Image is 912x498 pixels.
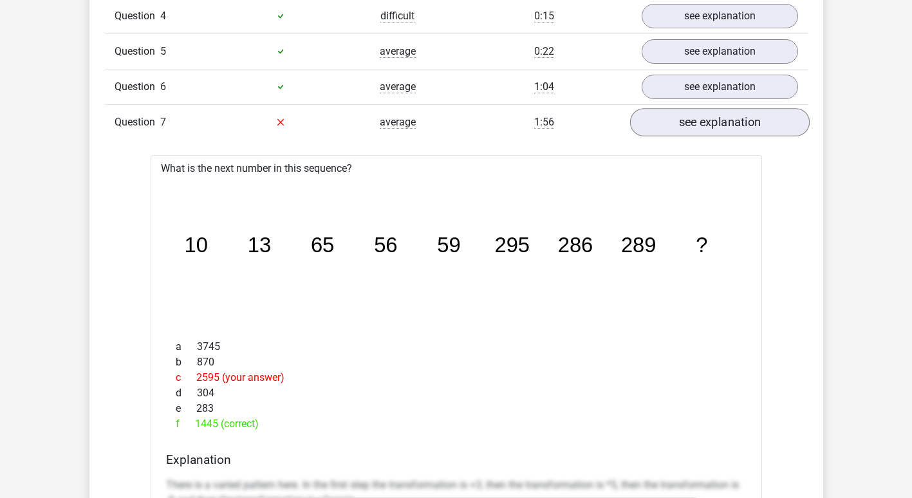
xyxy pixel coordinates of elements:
tspan: 286 [559,233,594,257]
span: Question [115,44,160,59]
span: 1:04 [534,80,554,93]
div: 283 [166,401,747,416]
span: 6 [160,80,166,93]
span: average [380,80,416,93]
h4: Explanation [166,452,747,467]
span: e [176,401,196,416]
span: f [176,416,195,432]
tspan: 59 [438,233,461,257]
span: d [176,385,197,401]
a: see explanation [642,4,798,28]
tspan: 289 [622,233,657,257]
tspan: 13 [247,233,270,257]
a: see explanation [629,108,809,136]
span: Question [115,8,160,24]
span: 4 [160,10,166,22]
tspan: 65 [311,233,334,257]
span: Question [115,79,160,95]
tspan: 56 [374,233,397,257]
span: 0:15 [534,10,554,23]
span: average [380,116,416,129]
span: difficult [380,10,414,23]
div: 870 [166,355,747,370]
span: Question [115,115,160,130]
span: 7 [160,116,166,128]
div: 304 [166,385,747,401]
span: 1:56 [534,116,554,129]
div: 2595 (your answer) [166,370,747,385]
a: see explanation [642,75,798,99]
tspan: 295 [495,233,530,257]
tspan: ? [697,233,709,257]
span: a [176,339,197,355]
span: c [176,370,196,385]
div: 3745 [166,339,747,355]
div: 1445 (correct) [166,416,747,432]
tspan: 10 [184,233,207,257]
span: b [176,355,197,370]
span: 0:22 [534,45,554,58]
a: see explanation [642,39,798,64]
span: 5 [160,45,166,57]
span: average [380,45,416,58]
